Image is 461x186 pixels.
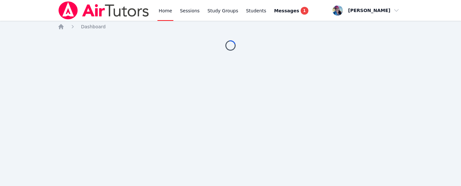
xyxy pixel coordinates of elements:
[301,7,308,15] span: 1
[58,1,150,20] img: Air Tutors
[274,7,299,14] span: Messages
[81,23,106,30] a: Dashboard
[58,23,404,30] nav: Breadcrumb
[81,24,106,29] span: Dashboard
